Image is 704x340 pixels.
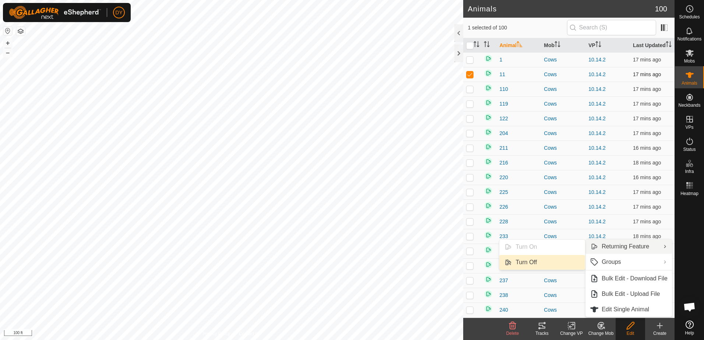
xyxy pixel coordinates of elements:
img: returning on [484,128,493,137]
span: 14 Oct 2025, 5:33 pm [633,130,661,136]
span: 226 [499,203,508,211]
span: Bulk Edit - Download File [602,274,668,283]
span: 211 [499,144,508,152]
img: returning on [484,157,493,166]
img: returning on [484,172,493,181]
span: 14 Oct 2025, 5:33 pm [633,57,661,63]
button: Map Layers [16,27,25,36]
span: 237 [499,277,508,284]
span: 14 Oct 2025, 5:32 pm [633,160,661,166]
a: 10.14.2 [588,116,606,121]
div: Cows [544,218,582,226]
img: returning on [484,187,493,195]
span: 220 [499,174,508,181]
div: Cows [544,56,582,64]
span: Edit Single Animal [602,305,649,314]
span: 14 Oct 2025, 5:33 pm [633,71,661,77]
span: 100 [655,3,667,14]
a: 10.14.2 [588,204,606,210]
span: Animals [682,81,697,85]
div: Cows [544,188,582,196]
img: returning on [484,84,493,92]
a: 10.14.2 [588,174,606,180]
a: 10.14.2 [588,86,606,92]
span: DY [115,9,122,17]
span: 11 [499,71,505,78]
li: Returning Feature [585,239,672,254]
div: Cows [544,71,582,78]
a: 10.14.2 [588,145,606,151]
span: 14 Oct 2025, 5:32 pm [633,101,661,107]
span: 110 [499,85,508,93]
span: Bulk Edit - Upload File [602,290,660,298]
span: Turn Off [515,258,537,267]
a: 10.14.2 [588,57,606,63]
img: returning on [484,260,493,269]
span: 14 Oct 2025, 5:33 pm [633,189,661,195]
span: 14 Oct 2025, 5:33 pm [633,116,661,121]
div: Cows [544,100,582,108]
img: returning on [484,275,493,284]
img: returning on [484,201,493,210]
div: Cows [544,159,582,167]
div: Cows [544,306,582,314]
p-sorticon: Activate to sort [555,42,560,48]
a: 10.14.2 [588,71,606,77]
a: Help [675,318,704,338]
a: 10.14.2 [588,160,606,166]
span: Delete [506,331,519,336]
a: Privacy Policy [203,330,230,337]
p-sorticon: Activate to sort [484,42,490,48]
a: 10.14.2 [588,189,606,195]
span: Heatmap [680,191,698,196]
span: 233 [499,233,508,240]
div: Tracks [527,330,557,337]
span: 240 [499,306,508,314]
div: Cows [544,144,582,152]
a: 10.14.2 [588,101,606,107]
th: Mob [541,38,585,53]
span: Infra [685,169,694,174]
a: 10.14.2 [588,219,606,224]
span: 122 [499,115,508,123]
div: Cows [544,203,582,211]
span: 228 [499,218,508,226]
span: 204 [499,130,508,137]
span: 216 [499,159,508,167]
th: VP [585,38,630,53]
div: Change VP [557,330,586,337]
span: Returning Feature [602,242,649,251]
span: 1 selected of 100 [468,24,567,32]
span: Help [685,331,694,335]
input: Search (S) [567,20,656,35]
img: returning on [484,231,493,240]
img: returning on [484,290,493,298]
th: Last Updated [630,38,675,53]
span: 119 [499,100,508,108]
span: Mobs [684,59,695,63]
span: Notifications [677,37,701,41]
li: Bulk Edit - Upload File [585,287,672,301]
div: Cows [544,85,582,93]
a: 10.14.2 [588,233,606,239]
p-sorticon: Activate to sort [517,42,522,48]
span: Groups [602,258,621,266]
span: VPs [685,125,693,130]
span: 225 [499,188,508,196]
div: Create [645,330,675,337]
li: Bulk Edit - Download File [585,271,672,286]
li: Groups [585,255,672,269]
div: Edit [616,330,645,337]
div: Cows [544,233,582,240]
img: returning on [484,142,493,151]
img: returning on [484,113,493,122]
div: Cows [544,174,582,181]
span: Neckbands [678,103,700,107]
span: 14 Oct 2025, 5:33 pm [633,145,661,151]
span: 14 Oct 2025, 5:32 pm [633,86,661,92]
span: 14 Oct 2025, 5:33 pm [633,174,661,180]
img: returning on [484,69,493,78]
img: returning on [484,54,493,63]
div: Change Mob [586,330,616,337]
span: 14 Oct 2025, 5:32 pm [633,233,661,239]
